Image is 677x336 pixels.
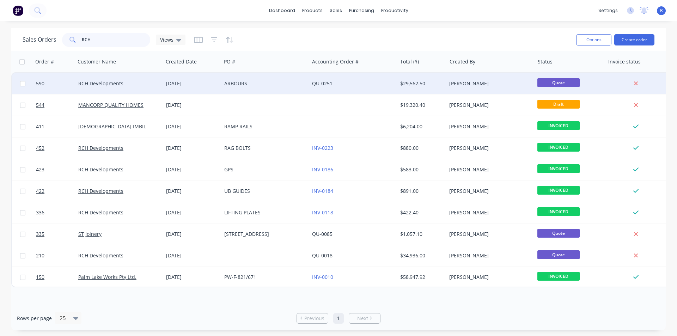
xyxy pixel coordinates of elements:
span: R [660,7,663,14]
span: 422 [36,188,44,195]
div: [DATE] [166,231,219,238]
a: Page 1 is your current page [333,313,344,324]
a: 336 [36,202,78,223]
input: Search... [82,33,151,47]
span: Next [357,315,368,322]
div: [DATE] [166,80,219,87]
span: Quote [537,250,580,259]
button: Create order [614,34,654,45]
a: QU-0018 [312,252,333,259]
span: 411 [36,123,44,130]
div: GPS [224,166,303,173]
a: dashboard [266,5,299,16]
div: [DATE] [166,252,219,259]
a: RCH Developments [78,80,123,87]
span: INVOICED [537,121,580,130]
div: Accounting Order # [312,58,359,65]
a: 411 [36,116,78,137]
a: 544 [36,94,78,116]
a: MANCORP QUALITY HOMES [78,102,144,108]
a: RCH Developments [78,252,123,259]
div: PW-F-821/671 [224,274,303,281]
div: $58,947.92 [400,274,441,281]
a: Previous page [297,315,328,322]
div: productivity [378,5,412,16]
div: RAMP RAILS [224,123,303,130]
span: INVOICED [537,207,580,216]
a: 150 [36,267,78,288]
span: 336 [36,209,44,216]
span: 150 [36,274,44,281]
span: Views [160,36,173,43]
div: PO # [224,58,235,65]
a: QU-0085 [312,231,333,237]
div: [PERSON_NAME] [449,145,527,152]
button: Options [576,34,611,45]
div: $1,057.10 [400,231,441,238]
div: [PERSON_NAME] [449,209,527,216]
div: [PERSON_NAME] [449,252,527,259]
div: UB GUIDES [224,188,303,195]
img: Factory [13,5,23,16]
div: [PERSON_NAME] [449,188,527,195]
a: RCH Developments [78,188,123,194]
div: Created Date [166,58,197,65]
div: Invoice status [608,58,641,65]
div: [PERSON_NAME] [449,231,527,238]
a: Next page [349,315,380,322]
div: [DATE] [166,274,219,281]
div: Status [538,58,553,65]
div: $880.00 [400,145,441,152]
div: [PERSON_NAME] [449,166,527,173]
div: Order # [35,58,54,65]
div: [DATE] [166,102,219,109]
a: 590 [36,73,78,94]
a: 423 [36,159,78,180]
span: Quote [537,229,580,238]
div: Created By [450,58,475,65]
span: Quote [537,78,580,87]
div: [PERSON_NAME] [449,102,527,109]
span: Draft [537,100,580,109]
div: [DATE] [166,188,219,195]
span: INVOICED [537,164,580,173]
a: INV-0184 [312,188,333,194]
span: Rows per page [17,315,52,322]
a: 452 [36,138,78,159]
div: $891.00 [400,188,441,195]
span: 544 [36,102,44,109]
a: ST Joinery [78,231,102,237]
a: RCH Developments [78,166,123,173]
a: Palm Lake Works Pty Ltd. [78,274,136,280]
a: INV-0118 [312,209,333,216]
div: [DATE] [166,166,219,173]
span: 590 [36,80,44,87]
a: 210 [36,245,78,266]
a: [DEMOGRAPHIC_DATA] IMBIL [78,123,146,130]
span: Previous [304,315,324,322]
div: $19,320.40 [400,102,441,109]
div: [DATE] [166,123,219,130]
a: INV-0186 [312,166,333,173]
a: RCH Developments [78,209,123,216]
span: 210 [36,252,44,259]
div: ARBOURS [224,80,303,87]
ul: Pagination [294,313,383,324]
div: Customer Name [78,58,116,65]
a: 335 [36,224,78,245]
a: 422 [36,181,78,202]
div: [PERSON_NAME] [449,123,527,130]
div: RAG BOLTS [224,145,303,152]
span: INVOICED [537,143,580,152]
div: [PERSON_NAME] [449,80,527,87]
span: INVOICED [537,186,580,195]
span: INVOICED [537,272,580,281]
div: [STREET_ADDRESS] [224,231,303,238]
div: LIFTING PLATES [224,209,303,216]
div: $422.40 [400,209,441,216]
a: RCH Developments [78,145,123,151]
div: purchasing [346,5,378,16]
h1: Sales Orders [23,36,56,43]
div: products [299,5,326,16]
div: Total ($) [400,58,419,65]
